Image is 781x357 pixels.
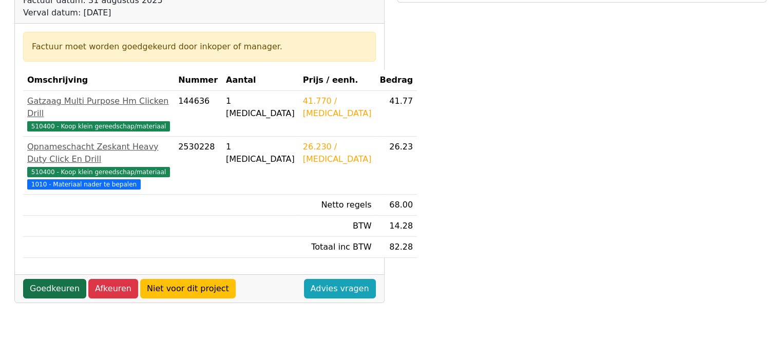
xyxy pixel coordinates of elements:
td: 82.28 [375,237,417,258]
a: Niet voor dit project [140,279,236,298]
td: 144636 [174,91,222,137]
a: Gatzaag Multi Purpose Hm Clicken Drill510400 - Koop klein gereedschap/materiaal [27,95,170,132]
td: Totaal inc BTW [299,237,376,258]
a: Advies vragen [304,279,376,298]
th: Nummer [174,70,222,91]
div: Factuur moet worden goedgekeurd door inkoper of manager. [32,41,367,53]
div: 41.770 / [MEDICAL_DATA] [303,95,372,120]
th: Omschrijving [23,70,174,91]
a: Opnameschacht Zeskant Heavy Duty Click En Drill510400 - Koop klein gereedschap/materiaal 1010 - M... [27,141,170,190]
div: 1 [MEDICAL_DATA] [226,141,295,165]
a: Goedkeuren [23,279,86,298]
div: Verval datum: [DATE] [23,7,256,19]
th: Aantal [222,70,299,91]
td: Netto regels [299,195,376,216]
td: 2530228 [174,137,222,195]
a: Afkeuren [88,279,138,298]
th: Prijs / eenh. [299,70,376,91]
td: 68.00 [375,195,417,216]
span: 1010 - Materiaal nader te bepalen [27,179,141,190]
td: 26.23 [375,137,417,195]
td: 41.77 [375,91,417,137]
span: 510400 - Koop klein gereedschap/materiaal [27,121,170,131]
td: 14.28 [375,216,417,237]
td: BTW [299,216,376,237]
div: 1 [MEDICAL_DATA] [226,95,295,120]
th: Bedrag [375,70,417,91]
div: 26.230 / [MEDICAL_DATA] [303,141,372,165]
div: Gatzaag Multi Purpose Hm Clicken Drill [27,95,170,120]
div: Opnameschacht Zeskant Heavy Duty Click En Drill [27,141,170,165]
span: 510400 - Koop klein gereedschap/materiaal [27,167,170,177]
